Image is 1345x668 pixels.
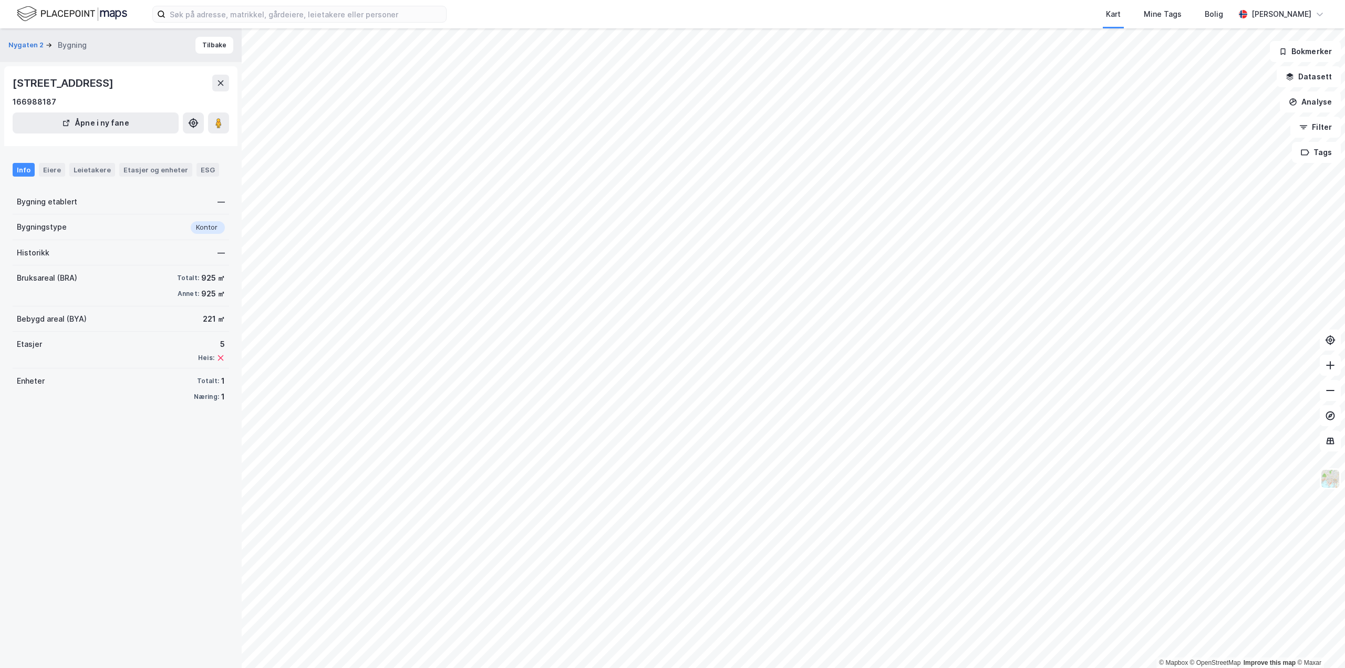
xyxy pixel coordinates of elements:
div: 221 ㎡ [203,313,225,325]
button: Bokmerker [1270,41,1341,62]
div: Historikk [17,246,49,259]
div: Leietakere [69,163,115,177]
a: Improve this map [1244,659,1296,666]
div: Kart [1106,8,1121,20]
div: 925 ㎡ [201,287,225,300]
div: — [218,196,225,208]
div: Bolig [1205,8,1223,20]
div: 1 [221,390,225,403]
div: Totalt: [177,274,199,282]
div: Heis: [198,354,214,362]
button: Tags [1292,142,1341,163]
div: Bruksareal (BRA) [17,272,77,284]
button: Tilbake [195,37,233,54]
button: Åpne i ny fane [13,112,179,133]
a: Mapbox [1159,659,1188,666]
div: Totalt: [197,377,219,385]
a: OpenStreetMap [1190,659,1241,666]
div: [PERSON_NAME] [1251,8,1311,20]
div: — [218,246,225,259]
div: Info [13,163,35,177]
div: [STREET_ADDRESS] [13,75,116,91]
div: Etasjer [17,338,42,351]
div: Næring: [194,393,219,401]
div: 166988187 [13,96,56,108]
button: Datasett [1277,66,1341,87]
div: Bygning etablert [17,196,77,208]
div: 5 [198,338,225,351]
button: Filter [1290,117,1341,138]
div: Enheter [17,375,45,387]
div: 925 ㎡ [201,272,225,284]
button: Analyse [1280,91,1341,112]
iframe: Chat Widget [1292,618,1345,668]
div: Bygning [58,39,87,52]
img: Z [1320,469,1340,489]
div: Mine Tags [1144,8,1182,20]
button: Nygaten 2 [8,40,46,50]
div: Eiere [39,163,65,177]
input: Søk på adresse, matrikkel, gårdeiere, leietakere eller personer [165,6,446,22]
div: Etasjer og enheter [123,165,188,174]
div: Bygningstype [17,221,67,233]
div: Annet: [178,290,199,298]
div: Bebygd areal (BYA) [17,313,87,325]
img: logo.f888ab2527a4732fd821a326f86c7f29.svg [17,5,127,23]
div: ESG [196,163,219,177]
div: 1 [221,375,225,387]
